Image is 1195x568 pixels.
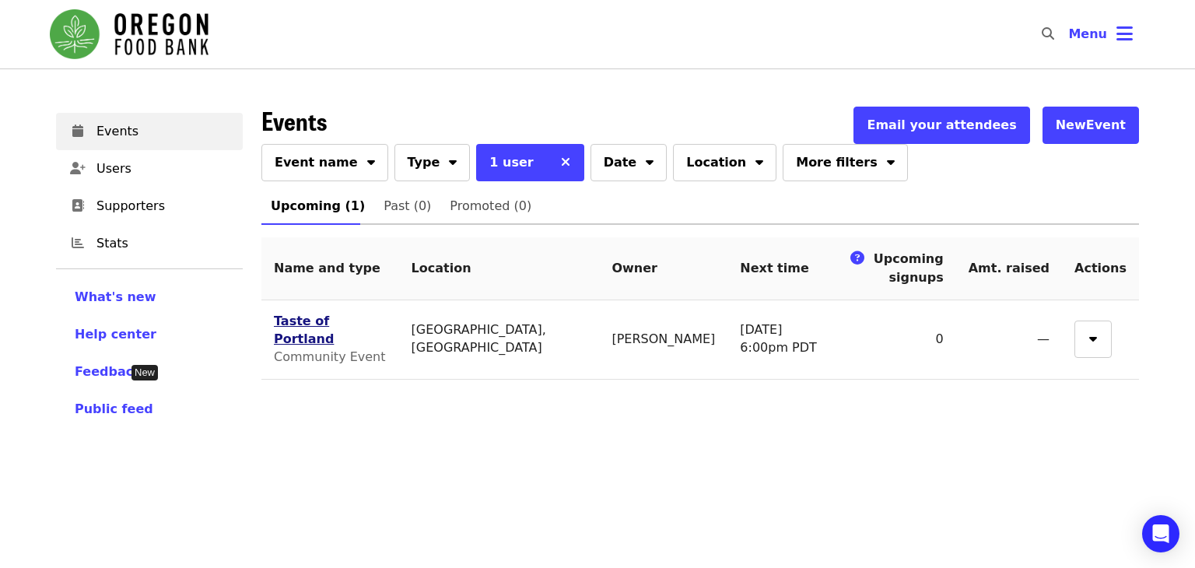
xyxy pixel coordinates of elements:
th: Next time [727,237,837,300]
td: [PERSON_NAME] [599,300,727,380]
a: Supporters [56,188,243,225]
span: Menu [1068,26,1107,41]
button: NewEvent [1043,107,1139,144]
i: question-circle icon [850,250,864,267]
button: Type [394,144,471,181]
div: Open Intercom Messenger [1142,515,1179,552]
span: Users [96,160,230,178]
button: More filters [783,144,907,181]
th: Owner [599,237,727,300]
i: sort-down icon [449,153,457,167]
i: sort-down icon [367,153,375,167]
i: calendar icon [72,124,83,138]
i: address-book icon [72,198,84,213]
span: Events [261,102,327,138]
span: Date [604,153,637,172]
td: [DATE] 6:00pm PDT [727,300,837,380]
span: Amt. raised [969,261,1050,275]
th: Name and type [261,237,399,300]
span: Past (0) [384,195,431,217]
i: sort-down icon [887,153,895,167]
span: Events [96,122,230,141]
a: What's new [75,288,224,307]
button: 1 user [476,144,546,181]
button: Event name [261,144,388,181]
span: Public feed [75,401,153,416]
a: Users [56,150,243,188]
span: Community Event [274,349,386,364]
a: Past (0) [374,188,440,225]
div: Tooltip anchor [131,365,158,380]
a: Upcoming (1) [261,188,374,225]
button: Location [673,144,776,181]
button: Feedback [75,363,142,381]
th: Actions [1062,237,1139,300]
div: — [969,331,1050,349]
th: Location [399,237,600,300]
a: Taste of Portland [274,314,334,346]
span: More filters [796,153,877,172]
a: Public feed [75,400,224,419]
span: Help center [75,327,156,342]
span: Supporters [96,197,230,216]
i: user-plus icon [70,161,86,176]
button: Toggle account menu [1056,16,1145,53]
span: Location [686,153,746,172]
i: sort-down icon [1089,329,1097,344]
a: Stats [56,225,243,262]
a: Help center [75,325,224,344]
span: Promoted (0) [450,195,531,217]
button: Date [590,144,668,181]
span: What's new [75,289,156,304]
span: Upcoming (1) [271,195,365,217]
div: [GEOGRAPHIC_DATA], [GEOGRAPHIC_DATA] [412,321,587,357]
img: Oregon Food Bank - Home [50,9,209,59]
i: search icon [1042,26,1054,41]
button: Email your attendees [853,107,1029,144]
i: times icon [561,155,570,170]
span: Upcoming signups [874,251,944,285]
span: Event name [275,153,358,172]
i: chart-bar icon [72,236,84,251]
i: bars icon [1116,23,1133,45]
input: Search [1064,16,1076,53]
span: Stats [96,234,230,253]
i: sort-down icon [755,153,763,167]
span: Type [408,153,440,172]
a: Promoted (0) [440,188,541,225]
a: Events [56,113,243,150]
i: sort-down icon [646,153,654,167]
div: 0 [850,331,944,349]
